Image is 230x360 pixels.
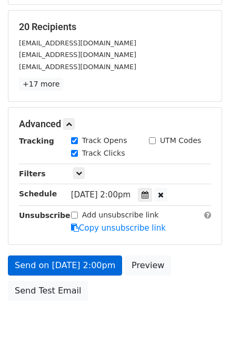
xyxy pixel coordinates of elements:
small: [EMAIL_ADDRESS][DOMAIN_NAME] [19,39,136,47]
strong: Unsubscribe [19,211,71,220]
span: [DATE] 2:00pm [71,190,131,200]
a: Send Test Email [8,281,88,301]
a: +17 more [19,78,63,91]
strong: Schedule [19,190,57,198]
strong: Filters [19,169,46,178]
small: [EMAIL_ADDRESS][DOMAIN_NAME] [19,51,136,59]
label: Track Clicks [82,148,125,159]
a: Send on [DATE] 2:00pm [8,255,122,276]
label: Add unsubscribe link [82,210,159,221]
iframe: Chat Widget [177,309,230,360]
h5: 20 Recipients [19,21,211,33]
a: Preview [125,255,171,276]
small: [EMAIL_ADDRESS][DOMAIN_NAME] [19,63,136,71]
strong: Tracking [19,137,54,145]
label: Track Opens [82,135,127,146]
a: Copy unsubscribe link [71,223,166,233]
h5: Advanced [19,118,211,130]
label: UTM Codes [160,135,201,146]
